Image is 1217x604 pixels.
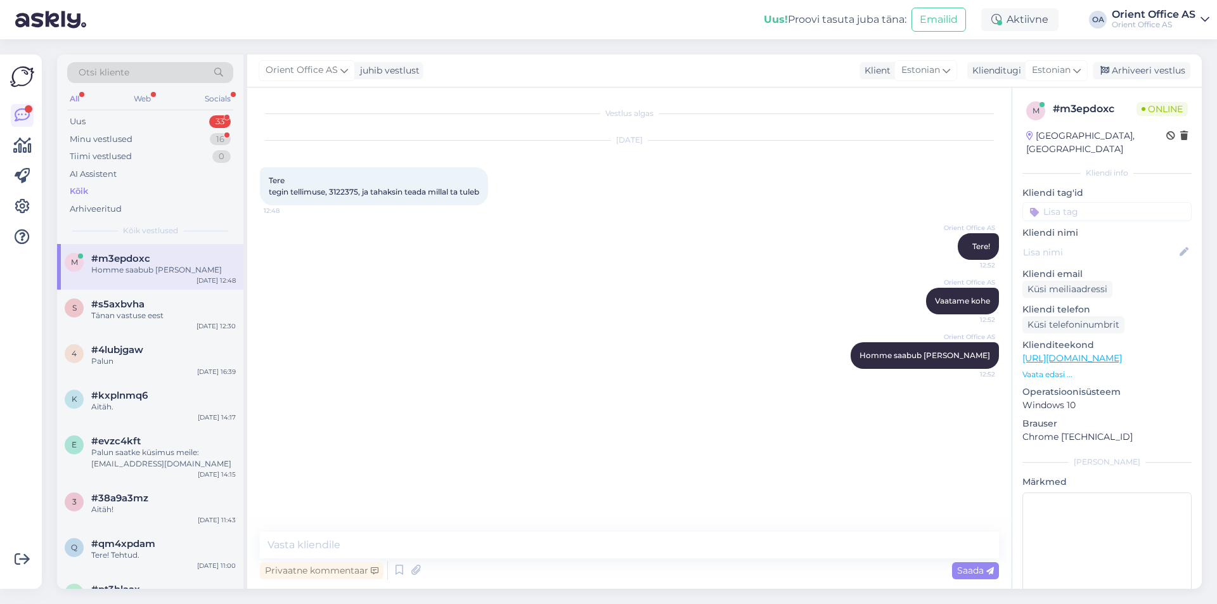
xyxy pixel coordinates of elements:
div: [GEOGRAPHIC_DATA], [GEOGRAPHIC_DATA] [1026,129,1166,156]
span: Orient Office AS [266,63,338,77]
p: Brauser [1022,417,1192,430]
span: m [1033,106,1040,115]
a: [URL][DOMAIN_NAME] [1022,352,1122,364]
b: Uus! [764,13,788,25]
div: [PERSON_NAME] [1022,456,1192,468]
div: Homme saabub [PERSON_NAME] [91,264,236,276]
span: Estonian [901,63,940,77]
p: Operatsioonisüsteem [1022,385,1192,399]
span: Orient Office AS [944,332,995,342]
div: All [67,91,82,107]
img: Askly Logo [10,65,34,89]
div: Socials [202,91,233,107]
div: 16 [210,133,231,146]
p: Märkmed [1022,475,1192,489]
p: Klienditeekond [1022,338,1192,352]
a: Orient Office ASOrient Office AS [1112,10,1209,30]
p: Kliendi telefon [1022,303,1192,316]
span: Tere! [972,241,990,251]
p: Vaata edasi ... [1022,369,1192,380]
div: Küsi meiliaadressi [1022,281,1112,298]
span: Orient Office AS [944,278,995,287]
div: [DATE] 14:17 [198,413,236,422]
div: Uus [70,115,86,128]
span: m [71,257,78,267]
span: #qm4xpdam [91,538,155,549]
div: Proovi tasuta juba täna: [764,12,906,27]
div: [DATE] [260,134,999,146]
div: Arhiveeri vestlus [1093,62,1190,79]
span: Vaatame kohe [935,296,990,305]
div: Klient [860,64,891,77]
div: Tänan vastuse eest [91,310,236,321]
p: Kliendi email [1022,267,1192,281]
div: [DATE] 16:39 [197,367,236,376]
input: Lisa tag [1022,202,1192,221]
div: 0 [212,150,231,163]
span: Otsi kliente [79,66,129,79]
div: Tere! Tehtud. [91,549,236,561]
div: [DATE] 11:43 [198,515,236,525]
span: Homme saabub [PERSON_NAME] [860,350,990,360]
span: Saada [957,565,994,576]
span: #pt3hlaax [91,584,140,595]
div: Kliendi info [1022,167,1192,179]
div: [DATE] 11:00 [197,561,236,570]
span: e [72,440,77,449]
div: 33 [209,115,231,128]
p: Chrome [TECHNICAL_ID] [1022,430,1192,444]
span: 4 [72,349,77,358]
span: Orient Office AS [944,223,995,233]
p: Windows 10 [1022,399,1192,412]
div: Arhiveeritud [70,203,122,215]
span: 12:48 [264,206,311,215]
span: #m3epdoxc [91,253,150,264]
span: 12:52 [948,315,995,324]
span: #evzc4kft [91,435,141,447]
span: q [71,543,77,552]
span: 12:52 [948,260,995,270]
span: #kxplnmq6 [91,390,148,401]
span: 12:52 [948,369,995,379]
span: p [72,588,77,598]
div: juhib vestlust [355,64,420,77]
div: Web [131,91,153,107]
div: Küsi telefoninumbrit [1022,316,1124,333]
span: #38a9a3mz [91,492,148,504]
div: Palun [91,356,236,367]
span: Kõik vestlused [123,225,178,236]
span: #s5axbvha [91,299,145,310]
span: 3 [72,497,77,506]
span: s [72,303,77,312]
div: OA [1089,11,1107,29]
span: Estonian [1032,63,1071,77]
div: Orient Office AS [1112,20,1195,30]
span: k [72,394,77,404]
div: Orient Office AS [1112,10,1195,20]
div: [DATE] 12:48 [196,276,236,285]
div: Aktiivne [981,8,1059,31]
div: Aitäh. [91,401,236,413]
button: Emailid [911,8,966,32]
span: #4lubjgaw [91,344,143,356]
input: Lisa nimi [1023,245,1177,259]
div: Privaatne kommentaar [260,562,383,579]
div: Aitäh! [91,504,236,515]
div: AI Assistent [70,168,117,181]
div: Tiimi vestlused [70,150,132,163]
div: Minu vestlused [70,133,132,146]
span: Tere tegin tellimuse, 3122375, ja tahaksin teada millal ta tuleb [269,176,479,196]
div: Vestlus algas [260,108,999,119]
div: Kõik [70,185,88,198]
p: Kliendi tag'id [1022,186,1192,200]
span: Online [1137,102,1188,116]
div: Palun saatke küsimus meile: [EMAIL_ADDRESS][DOMAIN_NAME] [91,447,236,470]
div: Klienditugi [967,64,1021,77]
p: Kliendi nimi [1022,226,1192,240]
div: # m3epdoxc [1053,101,1137,117]
div: [DATE] 12:30 [196,321,236,331]
div: [DATE] 14:15 [198,470,236,479]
